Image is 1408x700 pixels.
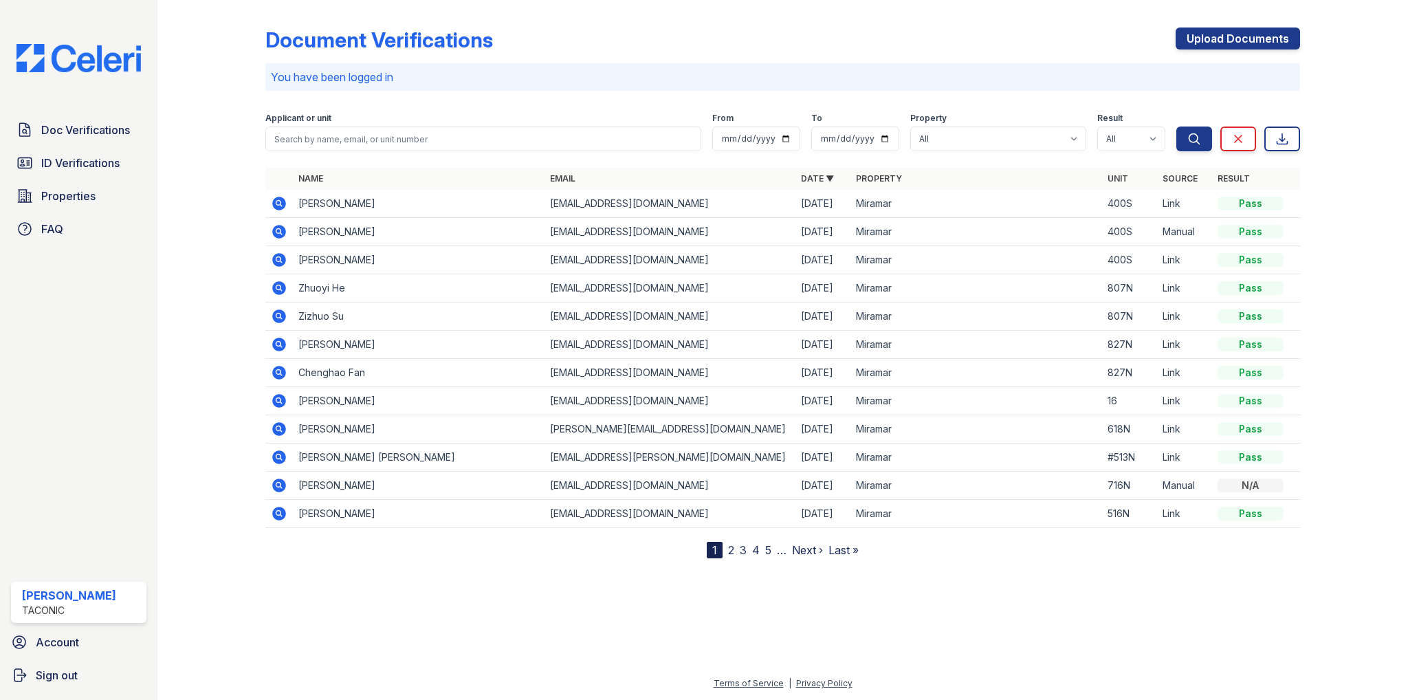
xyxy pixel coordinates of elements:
td: 807N [1102,303,1157,331]
td: Link [1157,274,1212,303]
td: 400S [1102,246,1157,274]
td: [DATE] [795,190,850,218]
a: Next › [792,543,823,557]
div: Pass [1218,309,1284,323]
a: 4 [752,543,760,557]
div: 1 [707,542,723,558]
td: Link [1157,303,1212,331]
div: Document Verifications [265,28,493,52]
label: To [811,113,822,124]
td: [PERSON_NAME] [293,190,544,218]
img: CE_Logo_Blue-a8612792a0a2168367f1c8372b55b34899dd931a85d93a1a3d3e32e68fde9ad4.png [5,44,152,72]
td: [EMAIL_ADDRESS][DOMAIN_NAME] [544,218,795,246]
td: [DATE] [795,500,850,528]
td: [DATE] [795,415,850,444]
td: [EMAIL_ADDRESS][DOMAIN_NAME] [544,387,795,415]
td: 516N [1102,500,1157,528]
td: [EMAIL_ADDRESS][DOMAIN_NAME] [544,359,795,387]
td: 807N [1102,274,1157,303]
div: Pass [1218,450,1284,464]
td: Miramar [850,387,1101,415]
label: Result [1097,113,1123,124]
td: [DATE] [795,331,850,359]
a: Terms of Service [714,678,784,688]
td: [DATE] [795,472,850,500]
td: #513N [1102,444,1157,472]
td: Miramar [850,415,1101,444]
a: Privacy Policy [796,678,852,688]
td: [DATE] [795,359,850,387]
span: … [777,542,786,558]
a: Email [550,173,575,184]
td: [DATE] [795,303,850,331]
td: [EMAIL_ADDRESS][DOMAIN_NAME] [544,246,795,274]
a: Result [1218,173,1250,184]
td: [PERSON_NAME] [PERSON_NAME] [293,444,544,472]
div: Pass [1218,281,1284,295]
td: Link [1157,331,1212,359]
td: Miramar [850,444,1101,472]
div: | [789,678,791,688]
span: Properties [41,188,96,204]
a: Doc Verifications [11,116,146,144]
p: You have been logged in [271,69,1294,85]
td: 827N [1102,359,1157,387]
td: Miramar [850,303,1101,331]
td: [PERSON_NAME] [293,246,544,274]
a: Unit [1108,173,1128,184]
td: Manual [1157,472,1212,500]
td: [DATE] [795,444,850,472]
td: Link [1157,500,1212,528]
span: ID Verifications [41,155,120,171]
td: Link [1157,387,1212,415]
td: Miramar [850,331,1101,359]
a: 5 [765,543,771,557]
span: FAQ [41,221,63,237]
td: Chenghao Fan [293,359,544,387]
td: [PERSON_NAME] [293,415,544,444]
td: [PERSON_NAME] [293,472,544,500]
a: 2 [728,543,734,557]
td: [PERSON_NAME] [293,331,544,359]
a: Sign out [5,661,152,689]
td: 827N [1102,331,1157,359]
div: Pass [1218,338,1284,351]
a: FAQ [11,215,146,243]
td: 400S [1102,190,1157,218]
a: Property [856,173,902,184]
a: Last » [828,543,859,557]
div: Pass [1218,394,1284,408]
td: 618N [1102,415,1157,444]
div: Taconic [22,604,116,617]
td: [PERSON_NAME] [293,387,544,415]
span: Sign out [36,667,78,683]
td: Miramar [850,218,1101,246]
td: [EMAIL_ADDRESS][PERSON_NAME][DOMAIN_NAME] [544,444,795,472]
td: [EMAIL_ADDRESS][DOMAIN_NAME] [544,331,795,359]
div: Pass [1218,197,1284,210]
td: [DATE] [795,274,850,303]
a: Properties [11,182,146,210]
span: Doc Verifications [41,122,130,138]
td: Miramar [850,246,1101,274]
td: Link [1157,190,1212,218]
td: Zizhuo Su [293,303,544,331]
td: Link [1157,359,1212,387]
td: Manual [1157,218,1212,246]
div: Pass [1218,225,1284,239]
a: Name [298,173,323,184]
input: Search by name, email, or unit number [265,127,701,151]
td: [PERSON_NAME][EMAIL_ADDRESS][DOMAIN_NAME] [544,415,795,444]
a: Account [5,628,152,656]
td: Miramar [850,190,1101,218]
td: [EMAIL_ADDRESS][DOMAIN_NAME] [544,274,795,303]
div: N/A [1218,479,1284,492]
a: Upload Documents [1176,28,1300,50]
a: Date ▼ [801,173,834,184]
td: 16 [1102,387,1157,415]
td: [EMAIL_ADDRESS][DOMAIN_NAME] [544,190,795,218]
td: [DATE] [795,387,850,415]
td: 716N [1102,472,1157,500]
a: 3 [740,543,747,557]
